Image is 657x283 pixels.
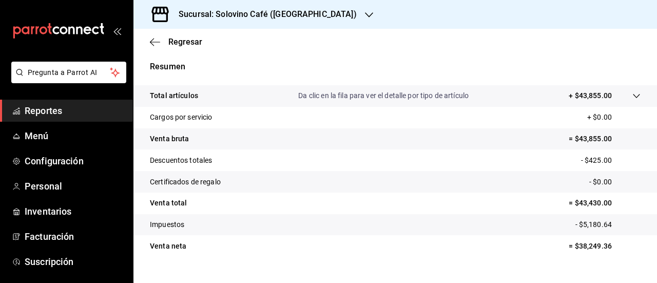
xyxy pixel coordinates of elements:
[25,154,125,168] span: Configuración
[150,61,641,73] p: Resumen
[569,241,641,252] p: = $38,249.36
[25,204,125,218] span: Inventarios
[168,37,202,47] span: Regresar
[150,37,202,47] button: Regresar
[25,230,125,243] span: Facturación
[150,198,187,209] p: Venta total
[150,155,212,166] p: Descuentos totales
[150,219,184,230] p: Impuestos
[25,255,125,269] span: Suscripción
[25,104,125,118] span: Reportes
[298,90,469,101] p: Da clic en la fila para ver el detalle por tipo de artículo
[589,177,641,187] p: - $0.00
[7,74,126,85] a: Pregunta a Parrot AI
[150,177,221,187] p: Certificados de regalo
[150,90,198,101] p: Total artículos
[150,112,212,123] p: Cargos por servicio
[28,67,110,78] span: Pregunta a Parrot AI
[569,90,612,101] p: + $43,855.00
[575,219,641,230] p: - $5,180.64
[569,134,641,144] p: = $43,855.00
[170,8,357,21] h3: Sucursal: Solovino Café ([GEOGRAPHIC_DATA])
[581,155,641,166] p: - $425.00
[150,241,186,252] p: Venta neta
[113,27,121,35] button: open_drawer_menu
[11,62,126,83] button: Pregunta a Parrot AI
[587,112,641,123] p: + $0.00
[569,198,641,209] p: = $43,430.00
[25,129,125,143] span: Menú
[150,134,189,144] p: Venta bruta
[25,179,125,193] span: Personal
